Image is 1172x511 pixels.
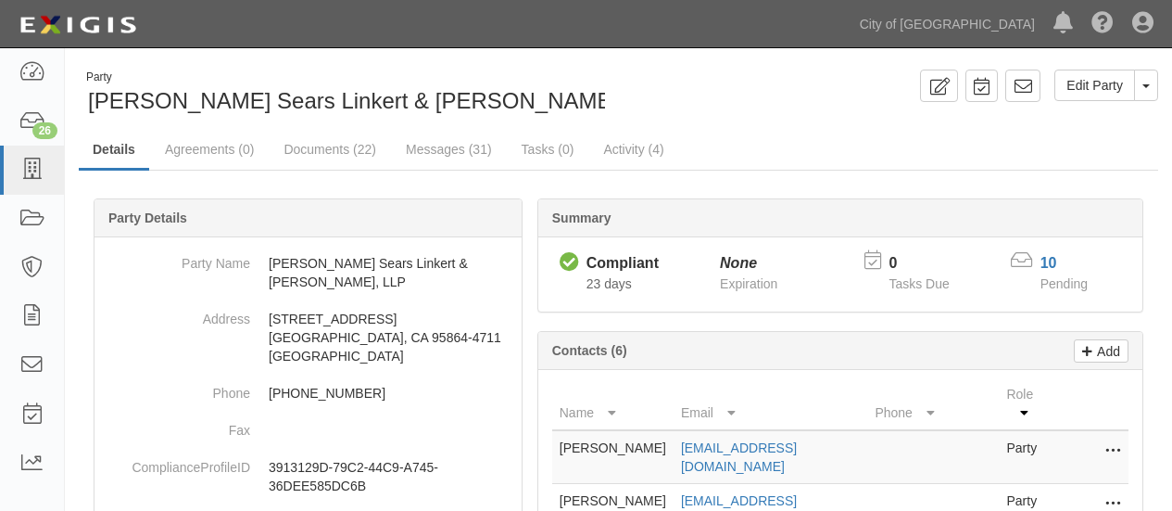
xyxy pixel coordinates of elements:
a: Agreements (0) [151,131,268,168]
th: Name [552,377,674,430]
a: Activity (4) [589,131,677,168]
dt: ComplianceProfileID [102,449,250,477]
a: Tasks (0) [508,131,588,168]
a: [EMAIL_ADDRESS][DOMAIN_NAME] [681,441,797,474]
div: Matheny Sears Linkert & Jaime, LLP [79,70,605,117]
i: None [720,255,757,271]
dd: [PHONE_NUMBER] [102,375,514,412]
dt: Party Name [102,245,250,273]
div: Party [86,70,670,85]
div: Compliant [586,253,659,275]
dt: Address [102,300,250,328]
span: Expiration [720,276,777,291]
b: Summary [552,211,611,225]
th: Role [999,377,1054,430]
dd: [STREET_ADDRESS] [GEOGRAPHIC_DATA], CA 95864-4711 [GEOGRAPHIC_DATA] [102,300,514,375]
a: 10 [1040,255,1057,271]
p: 0 [888,253,972,275]
a: Details [79,131,149,171]
div: 26 [32,122,57,139]
dd: [PERSON_NAME] Sears Linkert & [PERSON_NAME], LLP [102,245,514,300]
i: Help Center - Complianz [1091,13,1114,35]
a: Messages (31) [392,131,506,168]
th: Phone [867,377,999,430]
p: 3913129D-79C2-44C9-A745-36DEE585DC6B [269,458,514,495]
i: Compliant [560,253,579,273]
a: City of [GEOGRAPHIC_DATA] [851,6,1044,43]
a: Add [1074,339,1128,363]
dt: Phone [102,375,250,402]
span: Tasks Due [888,276,949,291]
a: Edit Party [1054,70,1135,101]
dt: Fax [102,412,250,440]
span: Pending [1040,276,1088,291]
td: Party [999,430,1054,484]
a: Documents (22) [270,131,390,168]
td: [PERSON_NAME] [552,430,674,484]
p: Add [1092,340,1120,362]
span: [PERSON_NAME] Sears Linkert & [PERSON_NAME], LLP [88,88,670,113]
img: logo-5460c22ac91f19d4615b14bd174203de0afe785f0fc80cf4dbbc73dc1793850b.png [14,8,142,42]
th: Email [674,377,868,430]
span: Since 08/20/2025 [586,276,632,291]
b: Party Details [108,211,187,225]
b: Contacts (6) [552,343,627,358]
